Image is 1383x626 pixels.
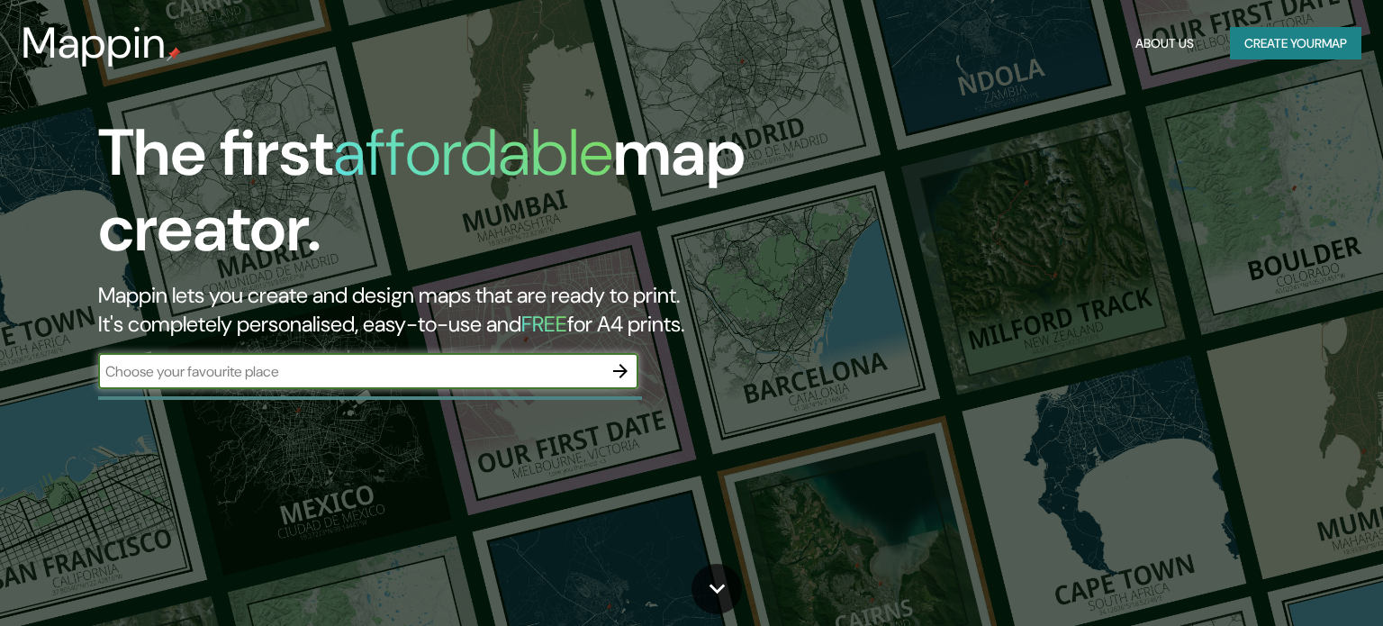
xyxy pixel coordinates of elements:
img: mappin-pin [167,47,181,61]
h5: FREE [521,310,567,338]
button: About Us [1128,27,1201,60]
h1: The first map creator. [98,115,790,281]
button: Create yourmap [1230,27,1361,60]
h1: affordable [333,111,613,195]
h3: Mappin [22,18,167,68]
input: Choose your favourite place [98,361,602,382]
h2: Mappin lets you create and design maps that are ready to print. It's completely personalised, eas... [98,281,790,339]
